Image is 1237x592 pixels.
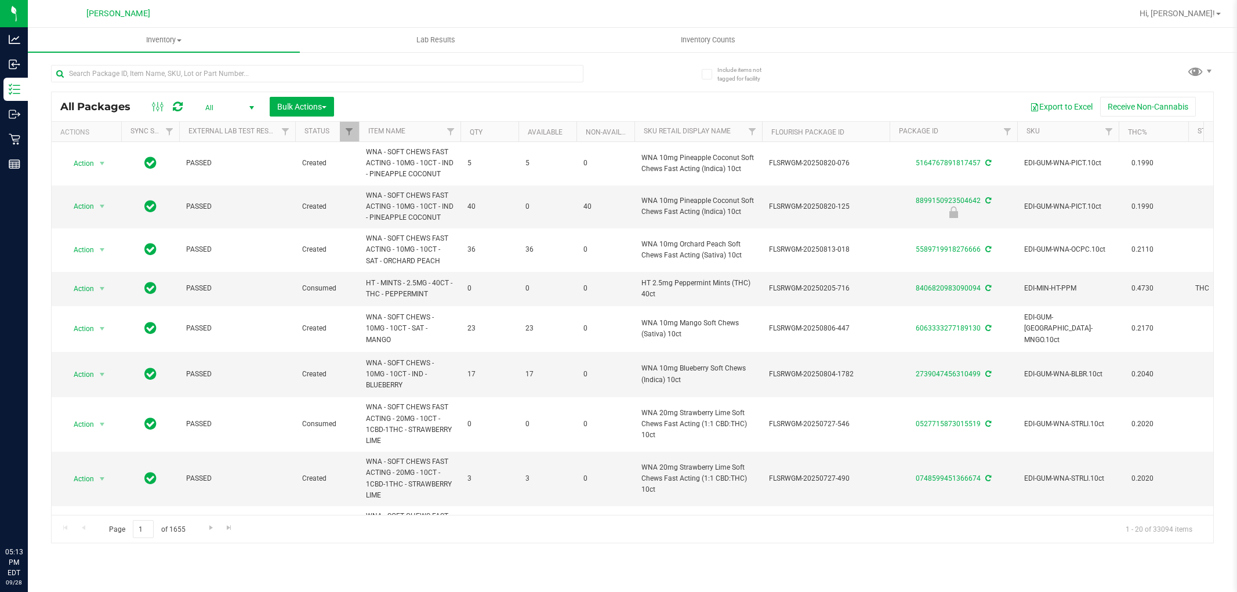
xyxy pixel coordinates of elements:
span: WNA - SOFT CHEWS FAST ACTING - 20MG - 10CT - 1CBD-1THC - STRAWBERRY LIME [366,511,454,555]
span: In Sync [144,320,157,336]
span: Action [63,281,95,297]
a: Go to the last page [221,520,238,536]
span: Action [63,198,95,215]
span: Sync from Compliance System [984,245,991,253]
span: 40 [583,201,627,212]
button: Bulk Actions [270,97,334,117]
span: Action [63,416,95,433]
a: 5164767891817457 [916,159,981,167]
a: 2739047456310499 [916,370,981,378]
span: 0 [583,419,627,430]
span: Created [302,473,352,484]
span: In Sync [144,470,157,486]
span: EDI-GUM-WNA-PICT.10ct [1024,201,1112,212]
span: 5 [525,158,569,169]
span: Action [63,321,95,337]
span: Created [302,323,352,334]
a: Package ID [899,127,938,135]
span: PASSED [186,158,288,169]
span: Inventory [28,35,300,45]
span: 0 [583,323,627,334]
span: Include items not tagged for facility [717,66,775,83]
span: EDI-GUM-WNA-BLBR.10ct [1024,369,1112,380]
span: EDI-GUM-WNA-PICT.10ct [1024,158,1112,169]
span: 0.2110 [1126,241,1159,258]
span: select [95,416,110,433]
span: Created [302,201,352,212]
span: Sync from Compliance System [984,474,991,482]
span: Created [302,369,352,380]
span: WNA 10mg Blueberry Soft Chews (Indica) 10ct [641,363,755,385]
span: WNA - SOFT CHEWS FAST ACTING - 20MG - 10CT - 1CBD-1THC - STRAWBERRY LIME [366,456,454,501]
span: WNA 10mg Pineapple Coconut Soft Chews Fast Acting (Indica) 10ct [641,152,755,175]
inline-svg: Outbound [9,108,20,120]
span: 0 [467,419,512,430]
span: EDI-GUM-WNA-STRLI.10ct [1024,473,1112,484]
div: Newly Received [888,206,1019,218]
span: select [95,198,110,215]
a: Inventory [28,28,300,52]
a: External Lab Test Result [188,127,280,135]
inline-svg: Inbound [9,59,20,70]
span: select [95,366,110,383]
span: 5 [467,158,512,169]
span: Created [302,244,352,255]
span: 0 [525,283,569,294]
a: Item Name [368,127,405,135]
span: FLSRWGM-20250820-076 [769,158,883,169]
a: Filter [743,122,762,141]
span: WNA 20mg Strawberry Lime Soft Chews Fast Acting (1:1 CBD:THC) 10ct [641,408,755,441]
span: Inventory Counts [665,35,751,45]
span: select [95,242,110,258]
span: 0.4730 [1126,280,1159,297]
span: 3 [467,473,512,484]
span: Bulk Actions [277,102,327,111]
a: 6063333277189130 [916,324,981,332]
a: Filter [276,122,295,141]
span: FLSRWGM-20250727-546 [769,419,883,430]
span: Consumed [302,419,352,430]
span: 0.1990 [1126,155,1159,172]
span: Consumed [302,283,352,294]
span: Sync from Compliance System [984,370,991,378]
span: HT - MINTS - 2.5MG - 40CT - THC - PEPPERMINT [366,278,454,300]
span: In Sync [144,280,157,296]
a: SKU [1026,127,1040,135]
span: Action [63,242,95,258]
input: Search Package ID, Item Name, SKU, Lot or Part Number... [51,65,583,82]
a: Go to the next page [202,520,219,536]
a: 0748599451366674 [916,474,981,482]
a: 0527715873015519 [916,420,981,428]
a: Filter [1100,122,1119,141]
inline-svg: Inventory [9,83,20,95]
a: Filter [998,122,1017,141]
p: 09/28 [5,578,23,587]
span: WNA - SOFT CHEWS FAST ACTING - 10MG - 10CT - IND - PINEAPPLE COCONUT [366,190,454,224]
inline-svg: Reports [9,158,20,170]
span: FLSRWGM-20250806-447 [769,323,883,334]
span: Sync from Compliance System [984,284,991,292]
p: 05:13 PM EDT [5,547,23,578]
span: In Sync [144,155,157,171]
span: PASSED [186,283,288,294]
span: FLSRWGM-20250205-716 [769,283,883,294]
span: PASSED [186,201,288,212]
span: 0 [583,473,627,484]
a: Filter [340,122,359,141]
a: Flourish Package ID [771,128,844,136]
span: FLSRWGM-20250804-1782 [769,369,883,380]
a: Lab Results [300,28,572,52]
a: Non-Available [586,128,637,136]
span: FLSRWGM-20250820-125 [769,201,883,212]
span: WNA 10mg Pineapple Coconut Soft Chews Fast Acting (Indica) 10ct [641,195,755,217]
iframe: Resource center [12,499,46,534]
span: select [95,281,110,297]
a: 8406820983090094 [916,284,981,292]
span: 17 [467,369,512,380]
span: 0.2040 [1126,366,1159,383]
span: 3 [525,473,569,484]
span: 40 [467,201,512,212]
span: All Packages [60,100,142,113]
span: PASSED [186,369,288,380]
span: 36 [467,244,512,255]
